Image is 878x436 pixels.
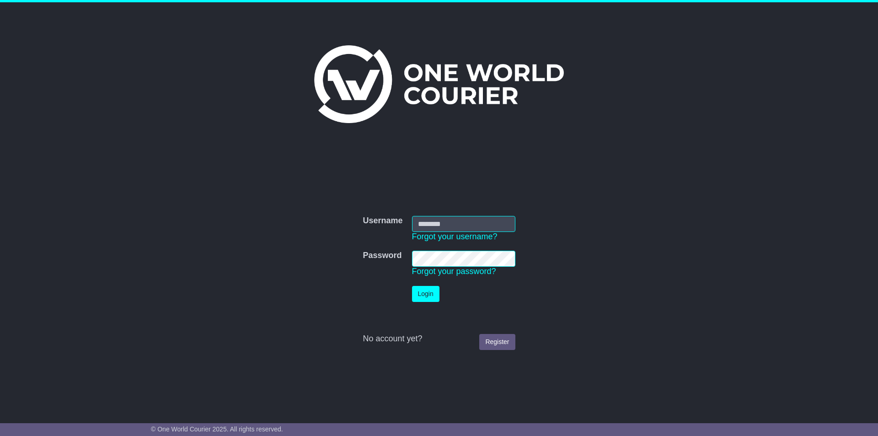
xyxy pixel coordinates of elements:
a: Forgot your password? [412,267,496,276]
a: Register [479,334,515,350]
label: Username [363,216,402,226]
div: No account yet? [363,334,515,344]
span: © One World Courier 2025. All rights reserved. [151,425,283,433]
label: Password [363,251,402,261]
a: Forgot your username? [412,232,498,241]
img: One World [314,45,564,123]
button: Login [412,286,439,302]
